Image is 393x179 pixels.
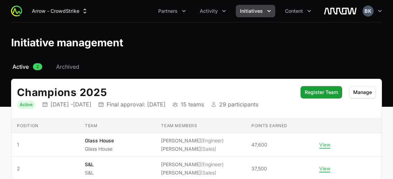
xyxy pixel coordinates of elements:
[12,63,29,71] span: Active
[201,146,216,152] span: (Sales)
[11,63,44,71] a: Active2
[353,88,372,96] span: Manage
[349,86,376,98] button: Manage
[17,86,294,98] h2: Champions 2025
[55,63,81,71] a: Archived
[28,5,92,17] div: Supplier switch menu
[319,142,330,148] button: View
[281,5,315,17] button: Content
[161,169,224,176] li: [PERSON_NAME]
[200,8,218,15] span: Activity
[201,170,216,176] span: (Sales)
[196,5,230,17] button: Activity
[240,8,263,15] span: Initiatives
[219,101,258,108] p: 29 participants
[161,161,224,168] li: [PERSON_NAME]
[251,165,267,172] span: 37,500
[236,5,275,17] div: Initiatives menu
[85,145,114,152] p: Glass House
[11,119,79,133] th: Position
[281,5,315,17] div: Content menu
[236,5,275,17] button: Initiatives
[158,8,178,15] span: Partners
[33,63,42,70] span: 2
[154,5,190,17] div: Partners menu
[319,166,330,172] button: View
[363,6,374,17] img: Brittany Karno
[11,6,22,17] img: ActivitySource
[28,5,92,17] button: Arrow - CrowdStrike
[11,63,382,71] nav: Initiative activity log navigation
[246,119,314,133] th: Points earned
[161,137,224,144] li: [PERSON_NAME]
[85,137,114,144] p: Glass House
[107,101,166,108] p: Final approval: [DATE]
[201,138,224,143] span: (Engineer)
[79,119,155,133] th: Team
[251,141,267,148] span: 47,600
[11,36,123,49] h1: Initiative management
[17,141,74,148] span: 1
[301,86,342,98] button: Register Team
[201,161,224,167] span: (Engineer)
[154,5,190,17] button: Partners
[305,88,338,96] span: Register Team
[17,165,74,172] span: 2
[56,63,79,71] span: Archived
[161,145,224,152] li: [PERSON_NAME]
[85,169,94,176] p: S&L
[51,101,91,108] p: [DATE] - [DATE]
[324,4,357,18] img: Arrow
[181,101,204,108] p: 15 teams
[155,119,246,133] th: Team members
[196,5,230,17] div: Activity menu
[85,161,94,168] p: S&L
[285,8,303,15] span: Content
[22,5,315,17] div: Main navigation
